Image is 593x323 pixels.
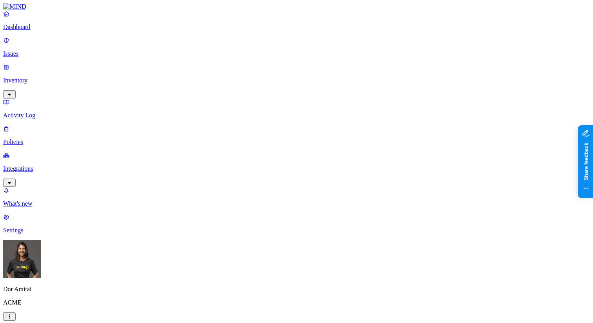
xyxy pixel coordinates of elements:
[3,286,590,293] p: Dor Amitai
[3,77,590,84] p: Inventory
[3,24,590,31] p: Dashboard
[3,299,590,306] p: ACME
[3,240,41,278] img: Dor Amitai
[3,37,590,57] a: Issues
[3,227,590,234] p: Settings
[3,214,590,234] a: Settings
[3,50,590,57] p: Issues
[3,99,590,119] a: Activity Log
[3,139,590,146] p: Policies
[3,200,590,207] p: What's new
[3,112,590,119] p: Activity Log
[3,165,590,172] p: Integrations
[3,152,590,186] a: Integrations
[3,64,590,97] a: Inventory
[3,10,590,31] a: Dashboard
[3,187,590,207] a: What's new
[3,3,26,10] img: MIND
[3,3,590,10] a: MIND
[3,125,590,146] a: Policies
